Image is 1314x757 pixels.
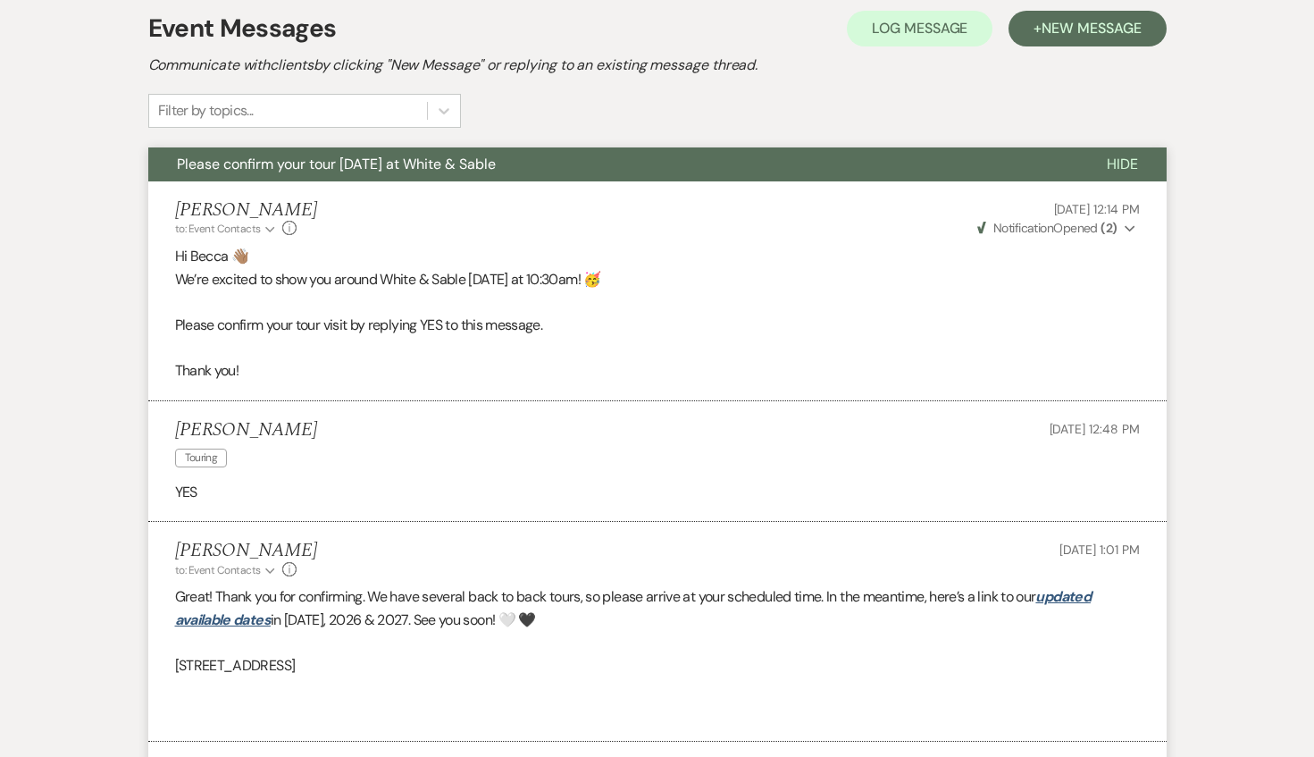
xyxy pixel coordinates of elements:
[175,221,278,237] button: to: Event Contacts
[175,563,261,577] span: to: Event Contacts
[1078,147,1167,181] button: Hide
[175,562,278,578] button: to: Event Contacts
[1101,220,1117,236] strong: ( 2 )
[1054,201,1140,217] span: [DATE] 12:14 PM
[975,219,1140,238] button: NotificationOpened (2)
[175,540,317,562] h5: [PERSON_NAME]
[158,100,254,122] div: Filter by topics...
[148,147,1078,181] button: Please confirm your tour [DATE] at White & Sable
[175,359,1140,383] p: Thank you!
[148,55,1167,76] h2: Communicate with clients by clicking "New Message" or replying to an existing message thread.
[993,220,1053,236] span: Notification
[175,481,1140,504] p: YES
[1050,421,1140,437] span: [DATE] 12:48 PM
[872,19,967,38] span: Log Message
[175,449,228,467] span: Touring
[175,585,1140,631] p: Great! Thank you for confirming. We have several back to back tours, so please arrive at your sch...
[175,268,1140,291] p: We’re excited to show you around White & Sable [DATE] at 10:30am! 🥳
[175,222,261,236] span: to: Event Contacts
[148,10,337,47] h1: Event Messages
[1059,542,1139,558] span: [DATE] 1:01 PM
[177,155,496,173] span: Please confirm your tour [DATE] at White & Sable
[175,245,1140,268] p: Hi Becca 👋🏽
[175,587,1091,629] a: updated available dates
[175,419,317,442] h5: [PERSON_NAME]
[977,220,1117,236] span: Opened
[1042,19,1141,38] span: New Message
[175,654,1140,677] p: [STREET_ADDRESS]
[1107,155,1138,173] span: Hide
[847,11,992,46] button: Log Message
[175,199,317,222] h5: [PERSON_NAME]
[175,314,1140,337] p: Please confirm your tour visit by replying YES to this message.
[1009,11,1166,46] button: +New Message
